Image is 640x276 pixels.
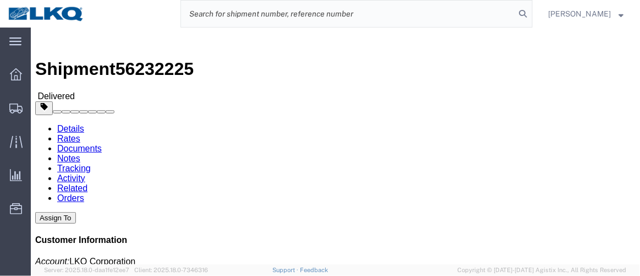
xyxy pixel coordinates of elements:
button: [PERSON_NAME] [548,7,625,20]
span: Copyright © [DATE]-[DATE] Agistix Inc., All Rights Reserved [457,266,627,275]
img: logo [8,6,85,22]
span: Chris Millwee [549,8,611,20]
a: Feedback [300,267,328,273]
span: Client: 2025.18.0-7346316 [134,267,208,273]
input: Search for shipment number, reference number [181,1,516,27]
iframe: FS Legacy Container [31,28,640,264]
span: Server: 2025.18.0-daa1fe12ee7 [44,267,129,273]
a: Support [272,267,300,273]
